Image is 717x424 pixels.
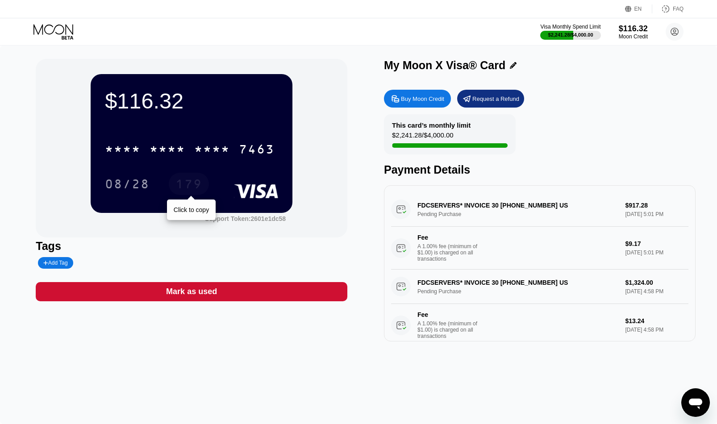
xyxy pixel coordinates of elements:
div: Fee [417,311,480,318]
div: Support Token:2601e1dc58 [205,215,286,222]
div: FeeA 1.00% fee (minimum of $1.00) is charged on all transactions$13.24[DATE] 4:58 PM [391,304,688,347]
div: $116.32 [105,88,278,113]
div: $2,241.28 / $4,000.00 [392,131,454,143]
div: FAQ [673,6,684,12]
div: A 1.00% fee (minimum of $1.00) is charged on all transactions [417,320,484,339]
div: Visa Monthly Spend Limit$2,241.28/$4,000.00 [540,24,600,40]
div: A 1.00% fee (minimum of $1.00) is charged on all transactions [417,243,484,262]
div: My Moon X Visa® Card [384,59,505,72]
div: Visa Monthly Spend Limit [540,24,600,30]
div: $2,241.28 / $4,000.00 [548,32,593,37]
div: 08/28 [98,173,156,195]
div: Request a Refund [472,95,519,103]
div: Payment Details [384,163,696,176]
div: [DATE] 5:01 PM [625,249,688,256]
div: EN [634,6,642,12]
div: Fee [417,234,480,241]
div: 7463 [239,143,275,158]
div: $116.32Moon Credit [619,24,648,40]
div: Buy Moon Credit [401,95,444,103]
div: $9.17 [625,240,688,247]
div: Click to copy [174,206,209,213]
div: FAQ [652,4,684,13]
div: This card’s monthly limit [392,121,471,129]
div: 08/28 [105,178,150,192]
iframe: 메시징 창을 시작하는 버튼 [681,388,710,417]
div: Tags [36,240,347,253]
div: EN [625,4,652,13]
div: Buy Moon Credit [384,90,451,108]
div: Support Token: 2601e1dc58 [205,215,286,222]
div: FeeA 1.00% fee (minimum of $1.00) is charged on all transactions$9.17[DATE] 5:01 PM [391,227,688,270]
div: 179 [175,178,202,192]
div: Add Tag [38,257,73,269]
div: $116.32 [619,24,648,33]
div: [DATE] 4:58 PM [625,327,688,333]
div: Moon Credit [619,33,648,40]
div: Mark as used [166,287,217,297]
div: Request a Refund [457,90,524,108]
div: Add Tag [43,260,67,266]
div: 179 [169,173,209,195]
div: Mark as used [36,282,347,301]
div: $13.24 [625,317,688,324]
